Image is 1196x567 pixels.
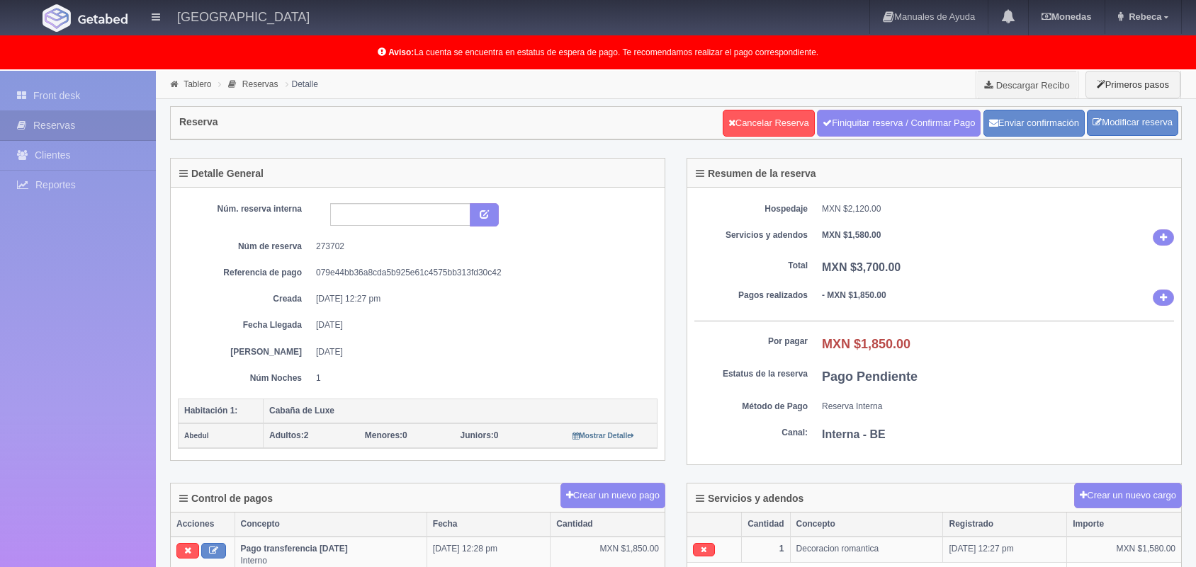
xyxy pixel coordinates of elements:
dd: [DATE] [316,346,647,358]
dd: MXN $2,120.00 [822,203,1174,215]
small: Abedul [184,432,209,440]
strong: Menores: [365,430,402,440]
dt: Núm Noches [188,372,302,384]
b: Pago transferencia [DATE] [241,544,348,554]
span: Rebeca [1125,11,1161,22]
dt: Pagos realizados [694,290,808,302]
b: Habitación 1: [184,406,237,416]
dd: [DATE] [316,319,647,331]
dd: 273702 [316,241,647,253]
a: Tablero [184,79,211,89]
strong: Juniors: [461,430,494,440]
b: 1 [779,544,784,554]
td: [DATE] 12:27 pm [943,537,1067,562]
b: MXN $3,700.00 [822,261,901,273]
th: Concepto [235,512,427,537]
th: Fecha [427,512,551,537]
dt: Estatus de la reserva [694,368,808,380]
dt: Creada [188,293,302,305]
dt: Hospedaje [694,203,808,215]
th: Cantidad [551,512,665,537]
dt: Referencia de pago [188,267,302,279]
th: Concepto [790,512,943,537]
dt: [PERSON_NAME] [188,346,302,358]
strong: Adultos: [269,430,304,440]
dd: Reserva Interna [822,401,1174,413]
td: MXN $1,580.00 [1067,537,1181,562]
span: 0 [461,430,499,440]
img: Getabed [78,13,128,24]
h4: Resumen de la reserva [696,168,816,179]
a: Mostrar Detalle [572,430,634,440]
dt: Núm. reserva interna [188,203,302,215]
a: Reservas [242,79,278,89]
dt: Por pagar [694,336,808,348]
span: 0 [365,430,407,440]
h4: Servicios y adendos [696,493,803,504]
h4: Reserva [179,117,218,127]
b: MXN $1,580.00 [822,230,881,240]
dd: 079e44bb36a8cda5b925e61c4575bb313fd30c42 [316,267,647,279]
img: Getabed [43,4,71,32]
b: - MXN $1,850.00 [822,290,886,300]
b: Pago Pendiente [822,370,918,384]
dd: 1 [316,372,647,384]
a: Modificar reserva [1087,110,1178,136]
li: Detalle [282,77,322,91]
th: Importe [1067,512,1181,537]
button: Crear un nuevo pago [560,483,665,509]
dt: Total [694,260,808,272]
b: MXN $1,850.00 [822,337,910,351]
dt: Servicios y adendos [694,229,808,241]
th: Registrado [943,512,1067,537]
b: Aviso: [388,47,414,57]
button: Primeros pasos [1085,71,1180,98]
a: Cancelar Reserva [723,110,815,137]
a: Finiquitar reserva / Confirmar Pago [817,110,981,137]
h4: Detalle General [179,168,264,179]
button: Crear un nuevo cargo [1074,483,1182,509]
small: Mostrar Detalle [572,432,634,440]
h4: Control de pagos [179,493,273,504]
b: Monedas [1042,11,1091,22]
th: Acciones [171,512,235,537]
dt: Fecha Llegada [188,319,302,331]
a: Descargar Recibo [976,71,1078,99]
th: Cabaña de Luxe [264,399,658,423]
dt: Método de Pago [694,401,808,413]
th: Cantidad [742,512,790,537]
button: Enviar confirmación [983,110,1085,137]
b: Interna - BE [822,428,886,440]
span: 2 [269,430,308,440]
dt: Canal: [694,427,808,439]
h4: [GEOGRAPHIC_DATA] [177,7,310,25]
span: Decoracion romantica [796,544,879,554]
dd: [DATE] 12:27 pm [316,293,647,305]
dt: Núm de reserva [188,241,302,253]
